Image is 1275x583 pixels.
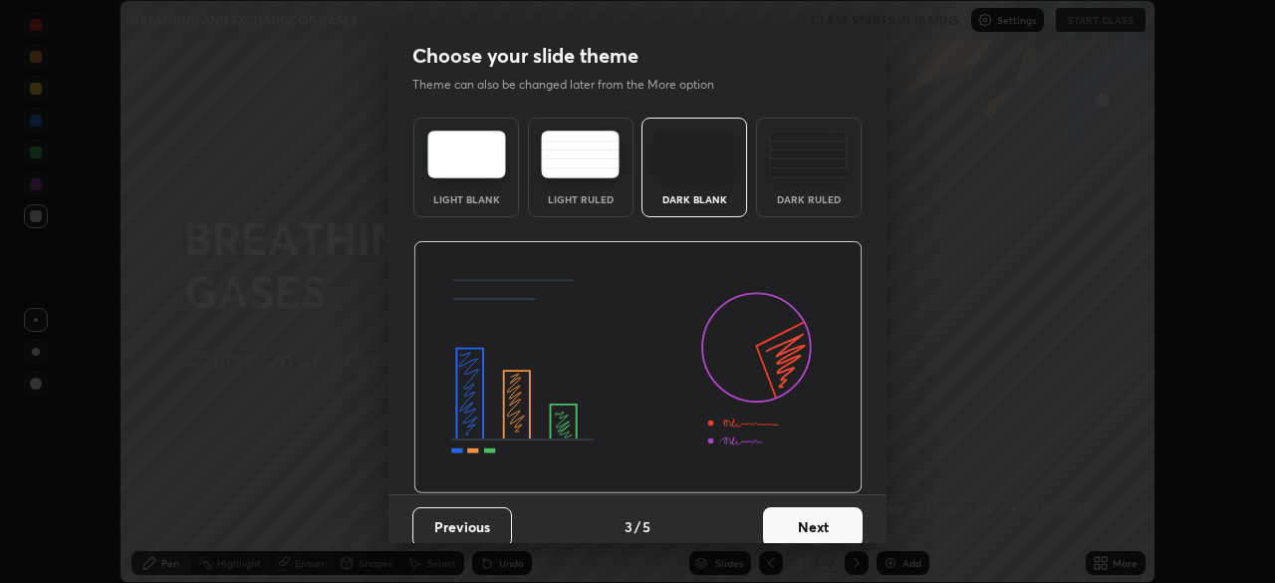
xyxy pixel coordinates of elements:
h4: / [635,516,640,537]
img: darkThemeBanner.d06ce4a2.svg [413,241,863,494]
div: Light Ruled [541,194,621,204]
div: Dark Ruled [769,194,849,204]
button: Previous [412,507,512,547]
p: Theme can also be changed later from the More option [412,76,735,94]
img: darkTheme.f0cc69e5.svg [655,131,734,178]
h4: 5 [642,516,650,537]
div: Light Blank [426,194,506,204]
img: lightRuledTheme.5fabf969.svg [541,131,620,178]
button: Next [763,507,863,547]
h4: 3 [625,516,633,537]
h2: Choose your slide theme [412,43,638,69]
img: darkRuledTheme.de295e13.svg [769,131,848,178]
div: Dark Blank [654,194,734,204]
img: lightTheme.e5ed3b09.svg [427,131,506,178]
